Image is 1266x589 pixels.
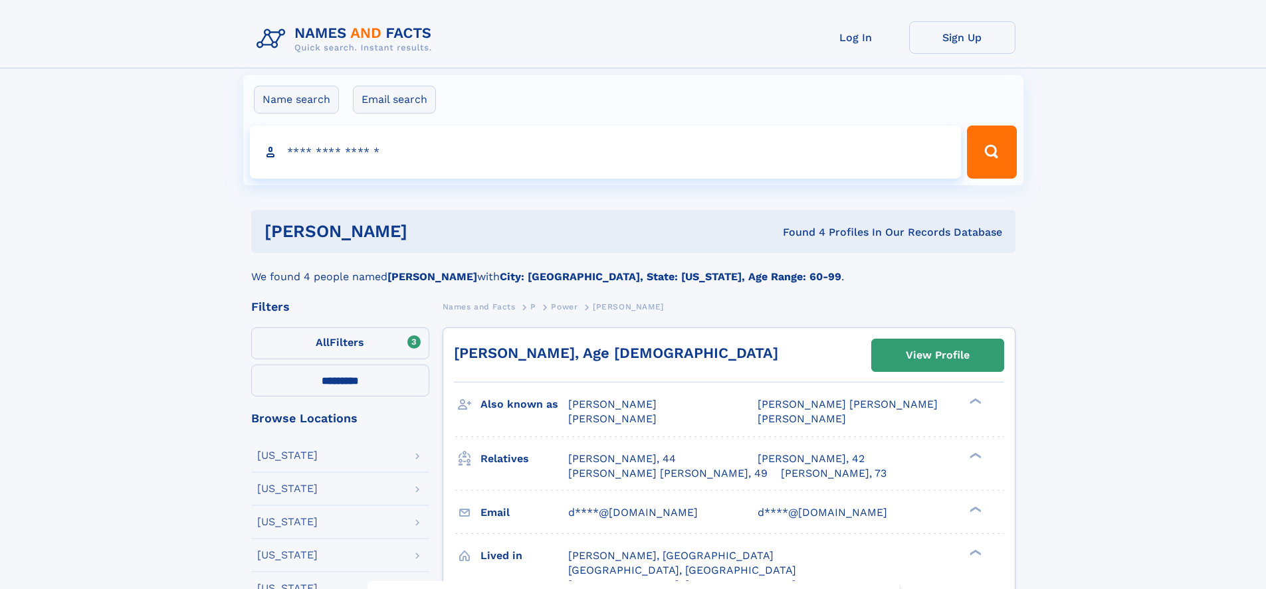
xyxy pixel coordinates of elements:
[966,548,982,556] div: ❯
[593,302,664,311] span: [PERSON_NAME]
[257,450,318,461] div: [US_STATE]
[966,451,982,460] div: ❯
[568,549,774,562] span: [PERSON_NAME], [GEOGRAPHIC_DATA]
[264,223,595,240] h1: [PERSON_NAME]
[595,225,1002,240] div: Found 4 Profiles In Our Records Database
[872,339,1003,371] a: View Profile
[758,452,865,466] a: [PERSON_NAME], 42
[568,452,676,466] a: [PERSON_NAME], 44
[551,302,578,311] span: Power
[803,21,909,54] a: Log In
[781,466,887,481] a: [PERSON_NAME], 73
[568,398,657,410] span: [PERSON_NAME]
[251,21,443,57] img: Logo Names and Facts
[257,483,318,494] div: [US_STATE]
[530,298,536,315] a: P
[251,327,429,359] label: Filters
[568,564,796,576] span: [GEOGRAPHIC_DATA], [GEOGRAPHIC_DATA]
[500,270,841,283] b: City: [GEOGRAPHIC_DATA], State: [US_STATE], Age Range: 60-99
[454,345,778,361] a: [PERSON_NAME], Age [DEMOGRAPHIC_DATA]
[251,412,429,424] div: Browse Locations
[257,550,318,560] div: [US_STATE]
[257,517,318,527] div: [US_STATE]
[967,126,1016,179] button: Search Button
[250,126,962,179] input: search input
[353,86,436,114] label: Email search
[251,301,429,313] div: Filters
[568,466,768,481] a: [PERSON_NAME] [PERSON_NAME], 49
[316,336,330,349] span: All
[551,298,578,315] a: Power
[480,448,568,470] h3: Relatives
[966,397,982,406] div: ❯
[966,505,982,513] div: ❯
[480,545,568,567] h3: Lived in
[568,412,657,425] span: [PERSON_NAME]
[480,393,568,416] h3: Also known as
[480,501,568,524] h3: Email
[251,253,1015,285] div: We found 4 people named with .
[909,21,1015,54] a: Sign Up
[443,298,516,315] a: Names and Facts
[530,302,536,311] span: P
[758,412,846,425] span: [PERSON_NAME]
[906,340,970,371] div: View Profile
[758,398,938,410] span: [PERSON_NAME] [PERSON_NAME]
[387,270,477,283] b: [PERSON_NAME]
[254,86,339,114] label: Name search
